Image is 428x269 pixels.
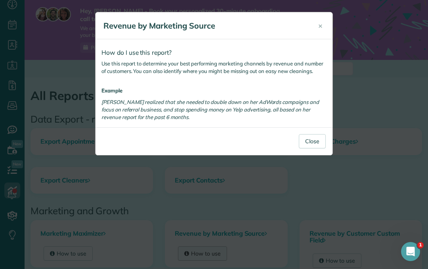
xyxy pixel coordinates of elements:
span: 1 [417,242,424,248]
h4: Revenue by Marketing Source [103,20,306,31]
button: Close [312,16,329,35]
iframe: Intercom live chat [401,242,420,261]
button: Close [299,134,326,148]
span: × [318,21,323,30]
p: Use this report to determine your best performing marketing channels by revenue and number of cus... [101,60,327,75]
em: [PERSON_NAME] realized that she needed to double down on her AdWords campaigns and focus on refer... [101,99,319,120]
strong: Example [101,87,122,94]
h4: How do I use this report? [101,49,327,56]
